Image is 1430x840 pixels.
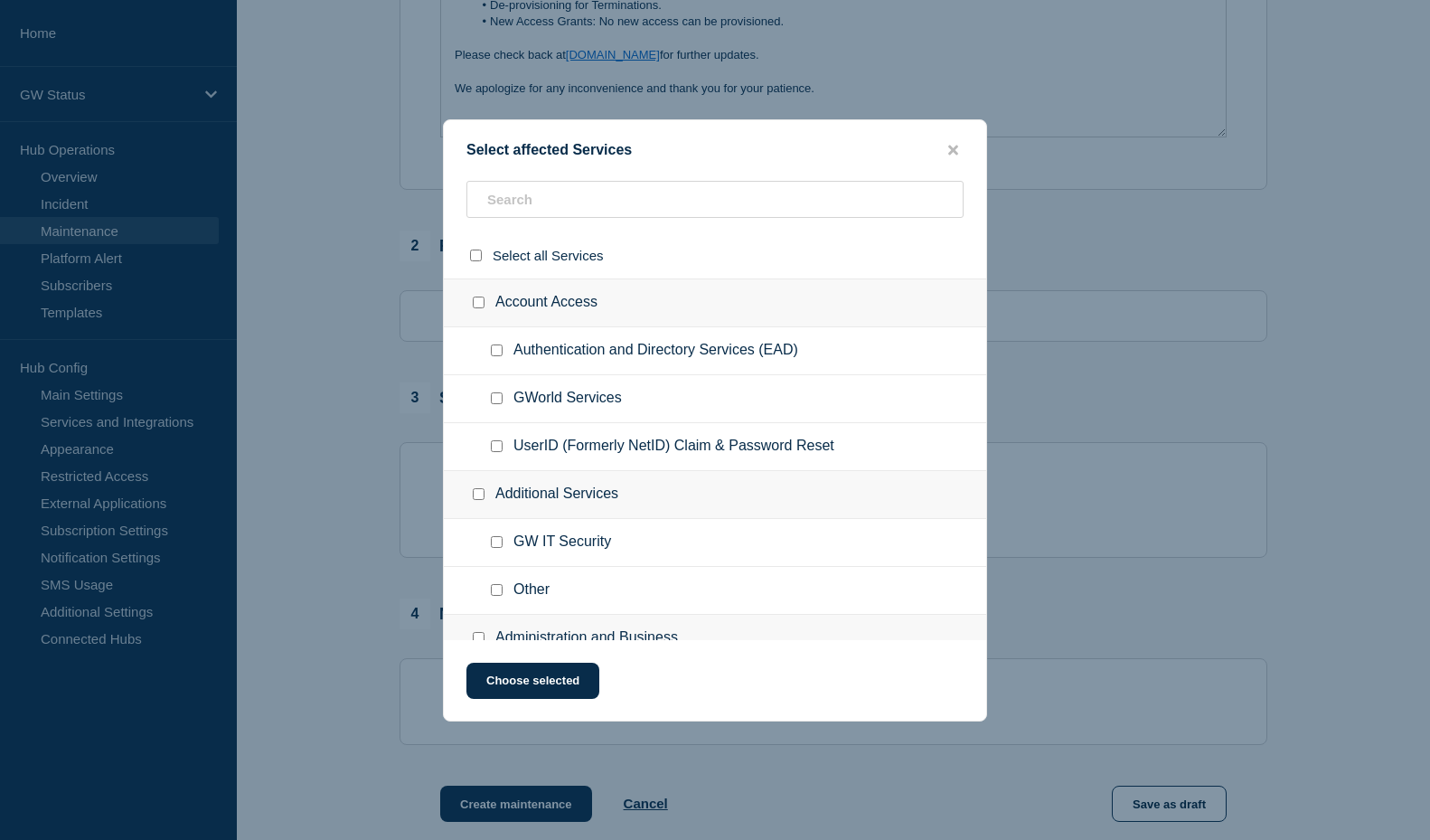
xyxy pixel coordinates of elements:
button: close button [943,142,964,159]
div: Account Access [444,278,986,327]
input: Account Access checkbox [473,297,485,308]
input: GWorld Services checkbox [491,392,503,404]
div: Administration and Business [444,615,986,663]
span: UserID (Formerly NetID) Claim & Password Reset [513,438,834,456]
div: Additional Services [444,471,986,519]
input: GW IT Security checkbox [491,536,503,548]
span: Authentication and Directory Services (EAD) [513,342,798,360]
input: UserID (Formerly NetID) Claim & Password Reset checkbox [491,440,503,452]
input: Administration and Business checkbox [473,632,485,644]
span: Select all Services [493,248,604,263]
span: GWorld Services [513,390,622,408]
span: Other [513,581,550,599]
input: select all checkbox [470,250,482,261]
span: GW IT Security [513,533,611,552]
input: Additional Services checkbox [473,488,485,500]
input: Search [466,181,964,218]
button: Choose selected [466,663,599,699]
input: Other checkbox [491,584,503,596]
input: Authentication and Directory Services (EAD) checkbox [491,344,503,356]
div: Select affected Services [444,142,986,159]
